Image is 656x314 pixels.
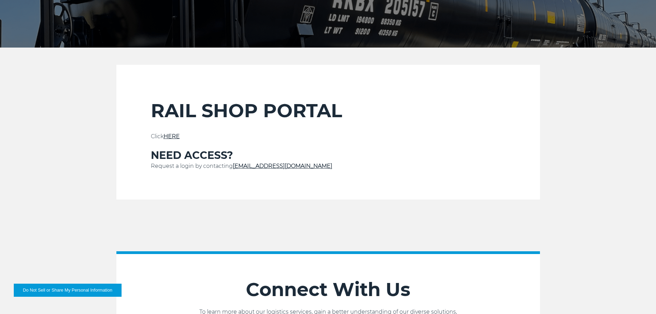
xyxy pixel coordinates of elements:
button: Do Not Sell or Share My Personal Information [14,284,122,297]
h2: Connect With Us [116,278,540,301]
h2: RAIL SHOP PORTAL [151,99,506,122]
a: [EMAIL_ADDRESS][DOMAIN_NAME] [233,163,332,169]
p: Click [151,132,506,141]
p: Request a login by contacting [151,162,506,170]
a: HERE [164,133,180,140]
h3: NEED ACCESS? [151,149,506,162]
